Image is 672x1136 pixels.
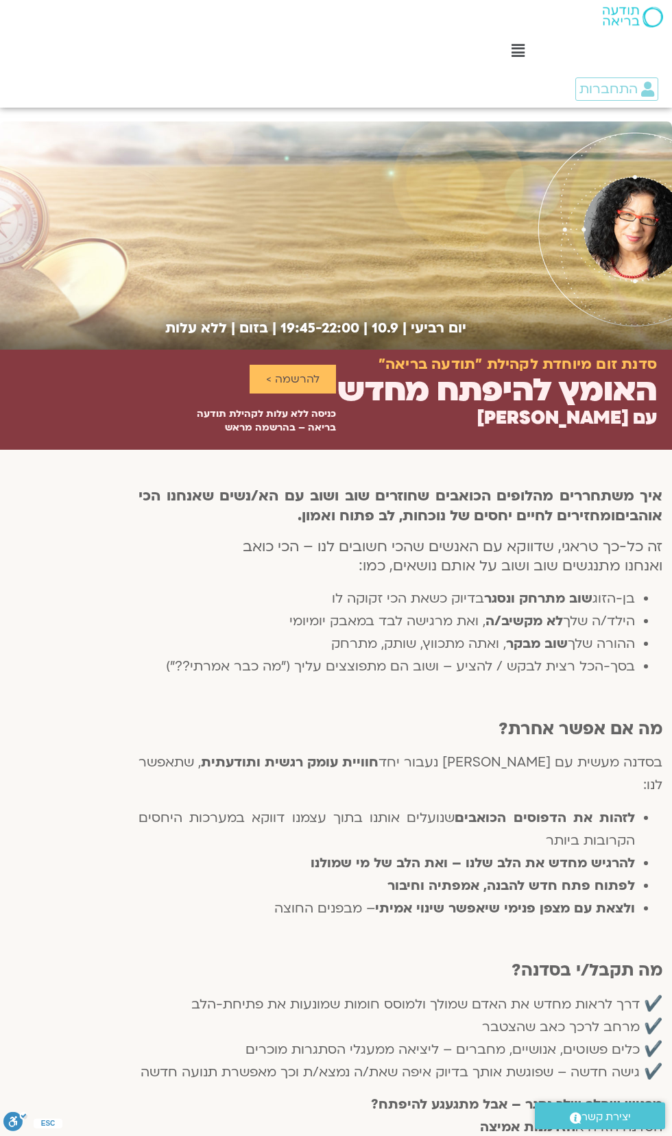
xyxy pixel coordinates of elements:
[579,82,638,97] span: התחברות
[375,899,635,917] b: ולצאת עם מצפן פנימי שיאפשר שינוי אמיתי
[289,612,485,630] span: , ואת מרגישה לבד במאבק יומיומי
[379,753,662,771] span: בסדנה מעשית עם [PERSON_NAME] נעבור יחד
[499,718,662,740] b: מה אם אפשר אחרת?
[266,373,320,385] span: להרשמה >
[139,809,635,849] span: שנועלים אותנו בתוך עצמנו דווקא במערכות היחסים הקרובות ביותר
[331,635,506,653] span: , ואתה מתכווץ, שותק, מתרחק
[568,635,635,653] span: ההורה שלך
[243,537,662,557] span: זה כל-כך טראגי, שדווקא עם האנשים שהכי חשובים לנו – הכי כואב
[139,753,662,794] span: , שתאפשר לנו:
[480,1118,575,1136] b: הזדמנות אמיצה
[603,7,663,27] img: תודעה בריאה
[592,590,635,607] span: בן-הזוג
[250,365,336,394] a: להרשמה >
[139,486,662,526] b: איך משתחררים מהלופים הכואבים שחוזרים שוב ושוב עם הא/נשים שאנחנו הכי אוהבים
[477,408,657,428] h2: עם [PERSON_NAME]
[201,753,379,771] b: חוויית עומק רגשית ותודעתית
[337,372,657,409] h2: האומץ להיפתח מחדש
[191,995,662,1013] span: ✔️ דרך לראות מחדש את האדם שמולך ולמוסס חומות שמונעות את פתיחת-הלב
[563,612,635,630] span: הילד/ה שלך
[482,1018,662,1036] span: ✔️ מרחב לרכך כאב שהצטבר
[581,1108,631,1126] span: יצירת קשר
[371,1096,662,1113] b: מרגיש שהלב שלך נסגר – אבל מתגעגע להיפתח?
[332,590,484,607] span: בדיוק כשאת הכי זקוקה לו
[359,556,662,576] span: ואנחנו מתנגשים שוב ושוב על אותם נושאים, כמו:
[274,899,375,917] span: – מבפנים החוצה
[188,407,336,435] p: כניסה ללא עלות לקהילת תודעה בריאה – בהרשמה מראש
[298,506,615,526] b: ומחזירים לחיים יחסים של נוכחות, לב פתוח ואמון.
[311,854,635,872] b: להרגיש מחדש את הלב שלנו – ואת הלב של מי שמולנו
[455,809,635,827] b: לזהות את הדפוסים הכואבים
[141,1063,662,1081] span: ✔️ גישה חדשה – שפוגשת אותך בדיוק איפה שאת/ה נמצא/ת וכך מאפשרת תנועה חדשה
[245,1041,662,1059] span: ✔️ כלים פשוטים, אנושיים, מחברים – ליציאה ממעגלי הסתגרות מוכרים
[575,77,658,101] a: התחברות
[512,959,662,982] b: מה תקבל/י בסדנה?
[379,356,657,373] h2: סדנת זום מיוחדת לקהילת "תודעה בריאה"
[166,657,635,675] span: בסך-הכל רצית לבקש / להציע – ושוב הם מתפוצצים עליך ("מה כבר אמרתי??")
[387,877,635,895] b: לפתוח פתח חדש להבנה, אמפתיה וחיבור
[535,1102,665,1129] a: יצירת קשר
[484,590,592,607] b: שוב מתרחק ונסגר
[485,612,563,630] b: לא מקשיב/ה
[506,635,568,653] b: שוב מבקר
